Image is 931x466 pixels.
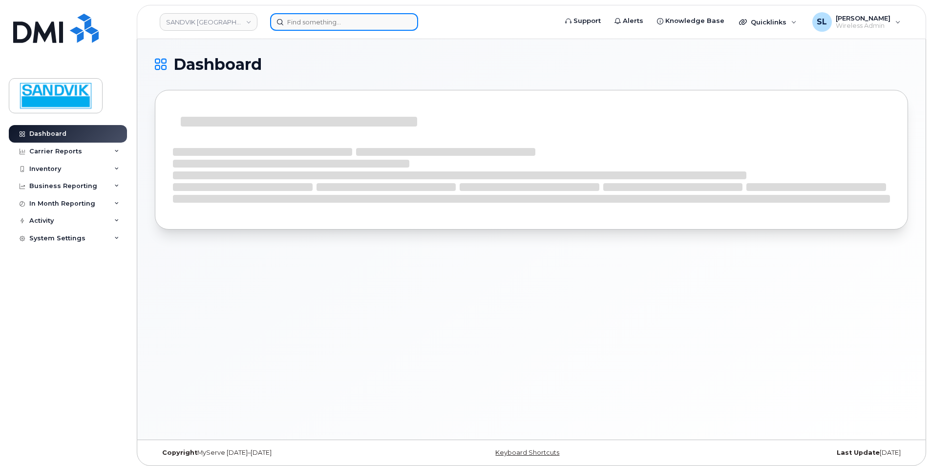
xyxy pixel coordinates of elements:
[162,449,197,456] strong: Copyright
[495,449,559,456] a: Keyboard Shortcuts
[173,57,262,72] span: Dashboard
[657,449,908,457] div: [DATE]
[837,449,880,456] strong: Last Update
[155,449,406,457] div: MyServe [DATE]–[DATE]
